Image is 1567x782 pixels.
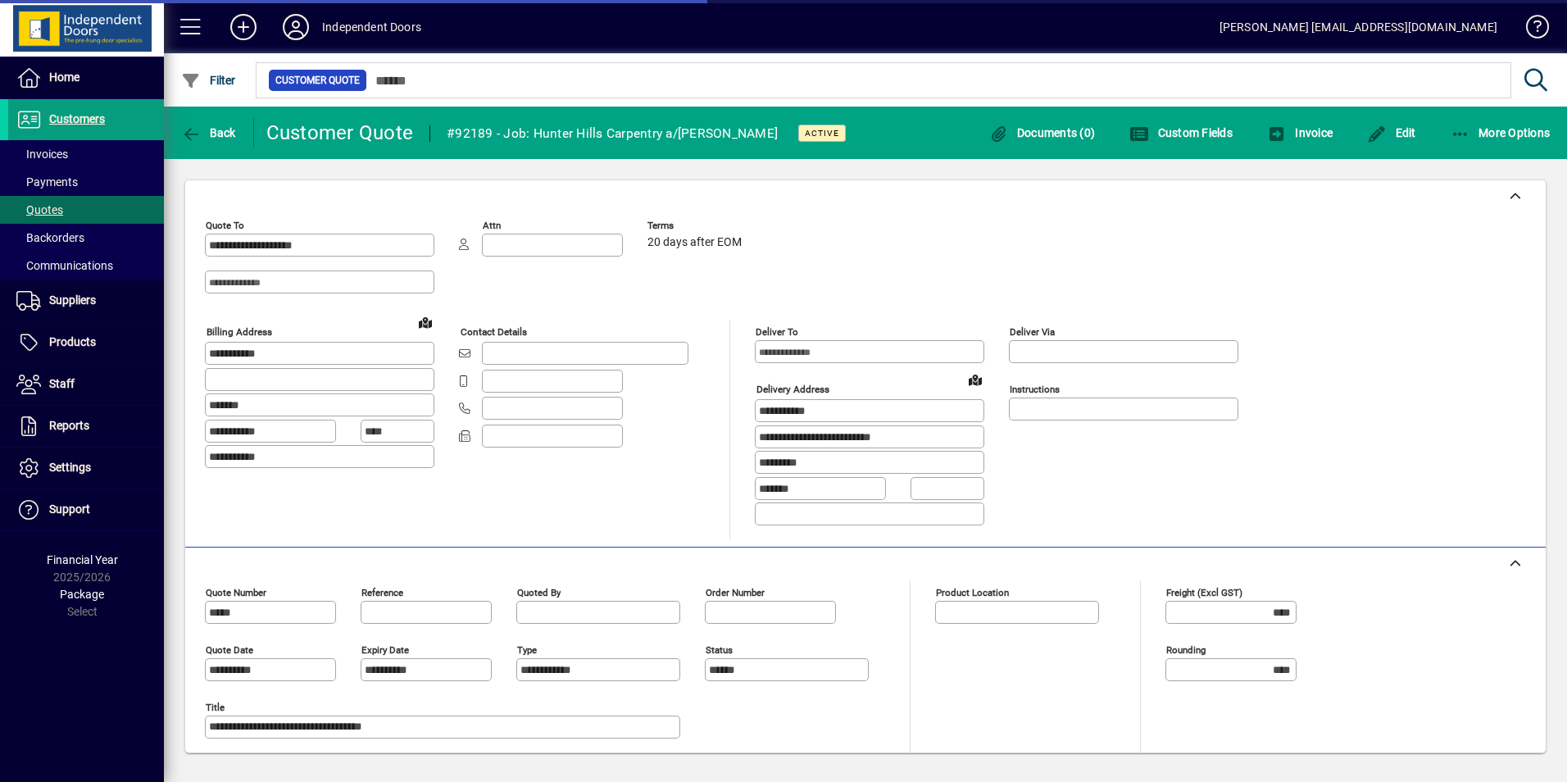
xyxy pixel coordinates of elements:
[49,419,89,432] span: Reports
[206,701,225,712] mat-label: Title
[361,586,403,598] mat-label: Reference
[988,126,1095,139] span: Documents (0)
[1125,118,1237,148] button: Custom Fields
[322,14,421,40] div: Independent Doors
[49,335,96,348] span: Products
[936,586,1009,598] mat-label: Product location
[49,70,79,84] span: Home
[16,231,84,244] span: Backorders
[1263,118,1337,148] button: Invoice
[16,259,113,272] span: Communications
[1010,384,1060,395] mat-label: Instructions
[962,366,988,393] a: View on map
[8,140,164,168] a: Invoices
[8,196,164,224] a: Quotes
[49,293,96,307] span: Suppliers
[49,502,90,516] span: Support
[706,643,733,655] mat-label: Status
[8,448,164,489] a: Settings
[1166,586,1242,598] mat-label: Freight (excl GST)
[206,643,253,655] mat-label: Quote date
[49,377,75,390] span: Staff
[181,126,236,139] span: Back
[756,326,798,338] mat-label: Deliver To
[412,309,438,335] a: View on map
[177,118,240,148] button: Back
[206,586,266,598] mat-label: Quote number
[206,220,244,231] mat-label: Quote To
[8,280,164,321] a: Suppliers
[16,203,63,216] span: Quotes
[177,66,240,95] button: Filter
[647,236,742,249] span: 20 days after EOM
[647,221,746,231] span: Terms
[8,252,164,280] a: Communications
[8,406,164,447] a: Reports
[361,643,409,655] mat-label: Expiry date
[984,118,1099,148] button: Documents (0)
[1267,126,1333,139] span: Invoice
[1451,126,1551,139] span: More Options
[1367,126,1416,139] span: Edit
[1166,643,1206,655] mat-label: Rounding
[447,120,778,147] div: #92189 - Job: Hunter Hills Carpentry a/[PERSON_NAME]
[217,12,270,42] button: Add
[1363,118,1420,148] button: Edit
[60,588,104,601] span: Package
[49,112,105,125] span: Customers
[483,220,501,231] mat-label: Attn
[1129,126,1233,139] span: Custom Fields
[1447,118,1555,148] button: More Options
[8,168,164,196] a: Payments
[16,175,78,189] span: Payments
[275,72,360,89] span: Customer Quote
[1010,326,1055,338] mat-label: Deliver via
[1220,14,1497,40] div: [PERSON_NAME] [EMAIL_ADDRESS][DOMAIN_NAME]
[266,120,414,146] div: Customer Quote
[8,57,164,98] a: Home
[8,322,164,363] a: Products
[1514,3,1547,57] a: Knowledge Base
[517,643,537,655] mat-label: Type
[8,489,164,530] a: Support
[270,12,322,42] button: Profile
[517,586,561,598] mat-label: Quoted by
[47,553,118,566] span: Financial Year
[49,461,91,474] span: Settings
[805,128,839,139] span: Active
[164,118,254,148] app-page-header-button: Back
[8,224,164,252] a: Backorders
[16,148,68,161] span: Invoices
[8,364,164,405] a: Staff
[706,586,765,598] mat-label: Order number
[181,74,236,87] span: Filter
